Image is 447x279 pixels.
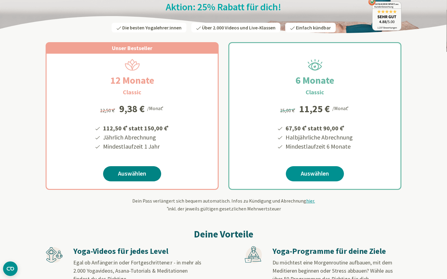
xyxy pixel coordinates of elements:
span: Die besten Yogalehrer:innen [122,25,182,31]
h2: 12 Monate [96,73,169,88]
div: /Monat [147,104,165,112]
a: Auswählen [103,166,161,181]
span: Über 2.000 Videos und Live-Klassen [202,25,275,31]
h2: Deine Vorteile [46,227,401,241]
li: 67,50 € statt 90,00 € [285,123,353,133]
span: 15,00 € [280,107,296,113]
h3: Yoga-Videos für jedes Level [73,246,202,256]
div: 9,38 € [119,104,145,114]
span: 12,50 € [100,107,116,113]
h2: 6 Monate [281,73,349,88]
h3: Classic [306,88,324,97]
div: /Monat [332,104,350,112]
li: 112,50 € statt 150,00 € [102,123,170,133]
li: Mindestlaufzeit 1 Jahr [102,142,170,151]
div: Dein Pass verlängert sich bequem automatisch. Infos zu Kündigung und Abrechnung [46,197,401,212]
h2: Aktion: 25% Rabatt für dich! [46,1,401,13]
li: Mindestlaufzeit 6 Monate [285,142,353,151]
li: Halbjährliche Abrechnung [285,133,353,142]
div: 11,25 € [299,104,330,114]
h3: Classic [123,88,141,97]
span: Unser Bestseller [112,45,152,52]
button: CMP-Widget öffnen [3,261,18,276]
span: Einfach kündbar [296,25,331,31]
a: Auswählen [286,166,344,181]
h3: Yoga-Programme für deine Ziele [272,246,401,256]
li: Jährlich Abrechnung [102,133,170,142]
span: inkl. der jeweils gültigen gesetzlichen Mehrwertsteuer [166,206,281,212]
span: hier. [306,198,315,204]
